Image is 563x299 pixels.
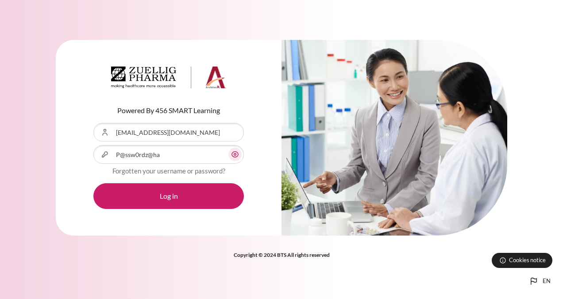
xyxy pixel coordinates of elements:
button: Cookies notice [492,253,552,268]
p: Powered By 456 SMART Learning [93,105,244,116]
span: Cookies notice [509,256,546,264]
a: Architeck [111,67,226,92]
button: Log in [93,183,244,209]
button: Languages [525,272,554,290]
span: en [543,277,551,286]
strong: Copyright © 2024 BTS All rights reserved [234,252,330,258]
input: Password [93,145,244,164]
a: Forgotten your username or password? [112,167,225,175]
img: Architeck [111,67,226,89]
input: Username or Email Address [93,123,244,142]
